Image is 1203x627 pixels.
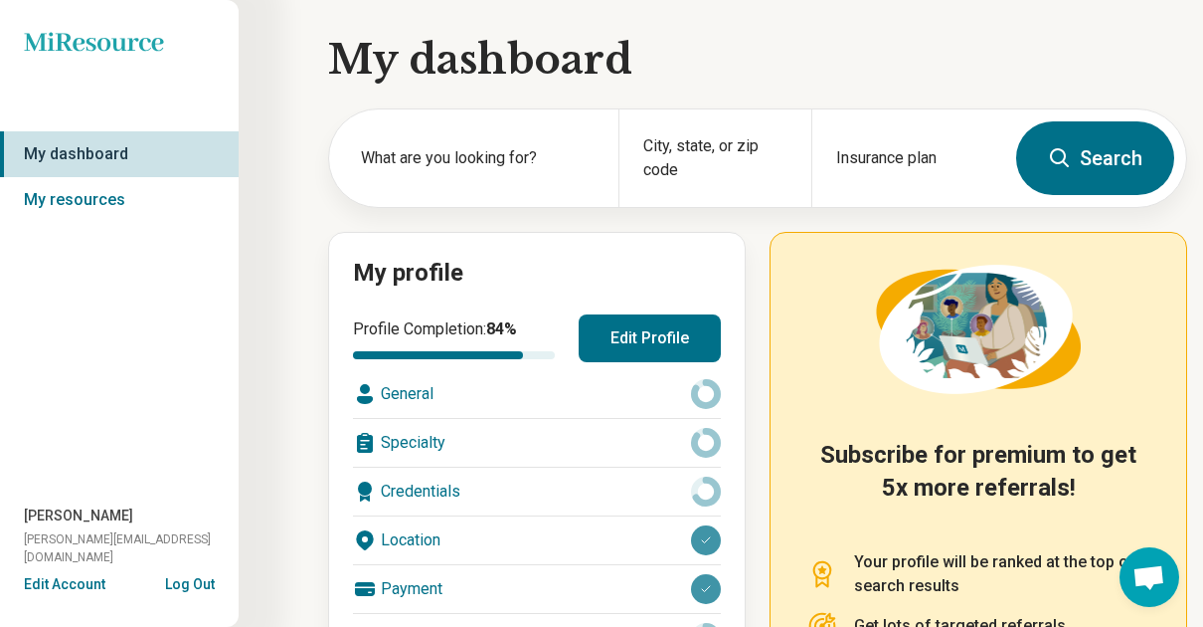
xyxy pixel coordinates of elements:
button: Edit Account [24,574,105,595]
p: Your profile will be ranked at the top of search results [854,550,1150,598]
button: Search [1016,121,1174,195]
span: [PERSON_NAME] [24,506,133,526]
span: [PERSON_NAME][EMAIL_ADDRESS][DOMAIN_NAME] [24,530,239,566]
div: Specialty [353,419,721,467]
span: 84 % [486,319,517,338]
div: Payment [353,565,721,613]
h1: My dashboard [328,32,1187,88]
div: Location [353,517,721,564]
button: Edit Profile [579,314,721,362]
div: General [353,370,721,418]
h2: Subscribe for premium to get 5x more referrals! [806,439,1150,526]
label: What are you looking for? [361,146,595,170]
div: Profile Completion: [353,317,555,359]
a: Open chat [1119,547,1179,607]
div: Credentials [353,468,721,516]
button: Log Out [165,574,215,590]
h2: My profile [353,257,721,291]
